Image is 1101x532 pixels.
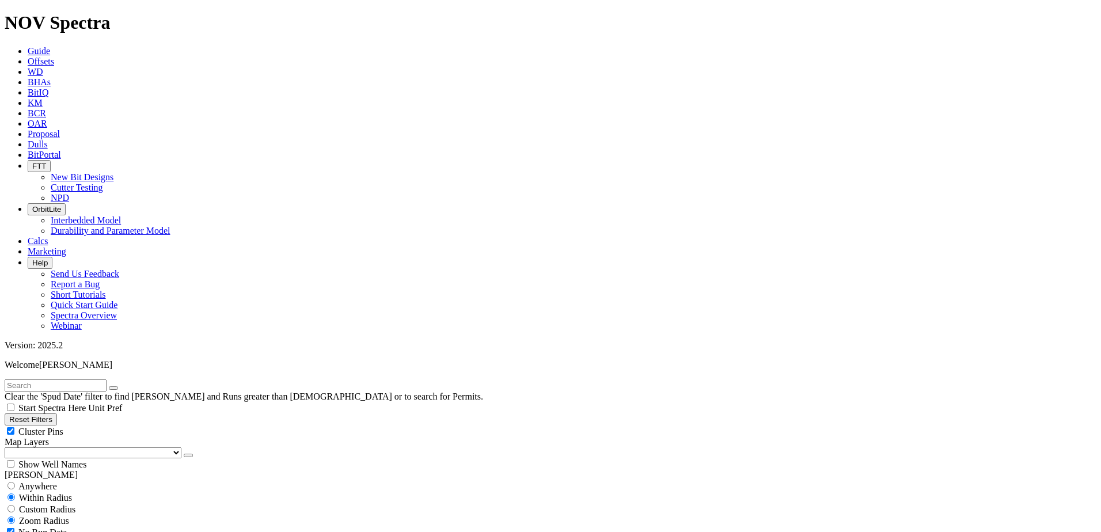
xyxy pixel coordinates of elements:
h1: NOV Spectra [5,12,1096,33]
a: Marketing [28,246,66,256]
span: OrbitLite [32,205,61,214]
a: Short Tutorials [51,290,106,299]
a: Cutter Testing [51,183,103,192]
button: Reset Filters [5,413,57,425]
a: Interbedded Model [51,215,121,225]
div: [PERSON_NAME] [5,470,1096,480]
span: Custom Radius [19,504,75,514]
a: Proposal [28,129,60,139]
span: Anywhere [18,481,57,491]
input: Start Spectra Here [7,404,14,411]
a: Report a Bug [51,279,100,289]
div: Version: 2025.2 [5,340,1096,351]
a: Webinar [51,321,82,330]
button: OrbitLite [28,203,66,215]
a: BitIQ [28,88,48,97]
button: Help [28,257,52,269]
p: Welcome [5,360,1096,370]
span: Map Layers [5,437,49,447]
span: Cluster Pins [18,427,63,436]
a: Guide [28,46,50,56]
a: WD [28,67,43,77]
span: Start Spectra Here [18,403,86,413]
a: Offsets [28,56,54,66]
a: Durability and Parameter Model [51,226,170,235]
a: BHAs [28,77,51,87]
a: BCR [28,108,46,118]
a: New Bit Designs [51,172,113,182]
span: Within Radius [19,493,72,503]
span: Unit Pref [88,403,122,413]
a: Spectra Overview [51,310,117,320]
span: Zoom Radius [19,516,69,526]
a: OAR [28,119,47,128]
span: [PERSON_NAME] [39,360,112,370]
button: FTT [28,160,51,172]
span: Help [32,259,48,267]
a: BitPortal [28,150,61,159]
span: Show Well Names [18,459,86,469]
a: Send Us Feedback [51,269,119,279]
input: Search [5,379,107,392]
a: Quick Start Guide [51,300,117,310]
a: NPD [51,193,69,203]
a: Calcs [28,236,48,246]
span: Clear the 'Spud Date' filter to find [PERSON_NAME] and Runs greater than [DEMOGRAPHIC_DATA] or to... [5,392,483,401]
a: KM [28,98,43,108]
span: FTT [32,162,46,170]
a: Dulls [28,139,48,149]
